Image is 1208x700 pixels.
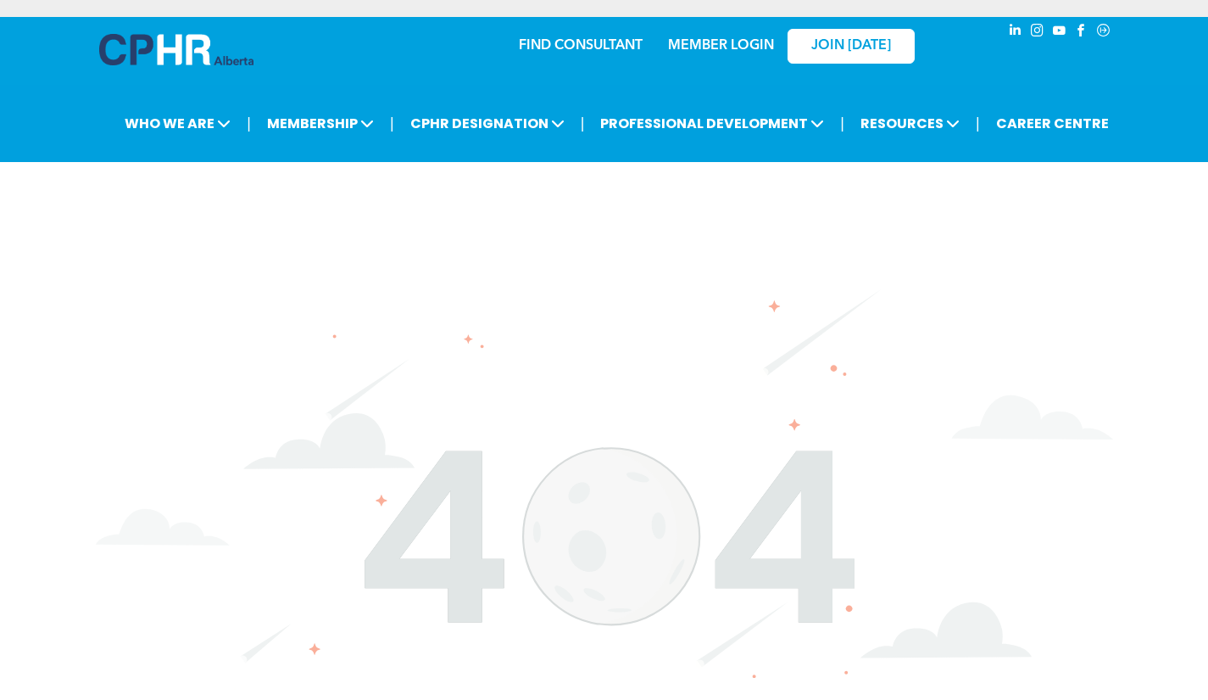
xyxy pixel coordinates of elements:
span: MEMBERSHIP [262,108,379,139]
a: instagram [1028,21,1047,44]
a: JOIN [DATE] [788,29,915,64]
a: facebook [1072,21,1091,44]
li: | [581,106,585,141]
a: CAREER CENTRE [991,108,1114,139]
img: A blue and white logo for cp alberta [99,34,253,65]
li: | [390,106,394,141]
span: JOIN [DATE] [811,38,891,54]
a: linkedin [1006,21,1025,44]
li: | [840,106,844,141]
span: RESOURCES [855,108,965,139]
a: FIND CONSULTANT [519,39,643,53]
a: Social network [1094,21,1113,44]
span: WHO WE ARE [120,108,236,139]
span: PROFESSIONAL DEVELOPMENT [595,108,829,139]
li: | [976,106,980,141]
span: CPHR DESIGNATION [405,108,570,139]
a: MEMBER LOGIN [668,39,774,53]
li: | [247,106,251,141]
a: youtube [1050,21,1069,44]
